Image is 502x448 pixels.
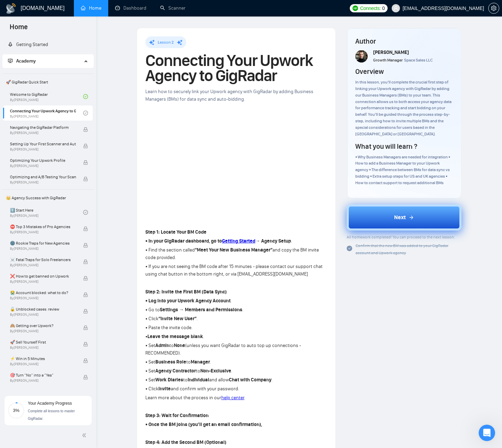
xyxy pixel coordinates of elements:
[4,3,18,16] button: go back
[83,309,88,314] span: lock
[2,38,93,52] li: Getting Started
[34,114,126,121] div: but on upwork this BM is added
[222,238,255,244] a: Getting Started
[360,4,381,12] span: Connects:
[83,342,88,347] span: lock
[8,58,36,64] span: Academy
[10,306,76,313] span: 🔓 Unblocked cases: review
[191,359,210,365] strong: Manager
[145,333,327,340] p: • .
[118,222,129,233] button: Send a message…
[10,372,76,379] span: 🎯 Turn “No” into a “Yes”
[10,362,76,366] span: By [PERSON_NAME]
[145,229,207,235] strong: Step 1: Locate Your BM Code
[479,425,495,441] iframe: Intercom live chat
[145,53,327,83] h1: Connecting Your Upwork Agency to GigRadar
[83,144,88,148] span: lock
[145,306,327,314] p: • Go to .
[10,322,76,329] span: 🙈 Getting over Upwork?
[83,226,88,231] span: lock
[404,58,433,63] span: Space Sales LLC
[145,246,327,261] p: • Find the section called and copy the BM invite code provided.
[82,432,89,439] span: double-left
[10,247,76,251] span: By [PERSON_NAME]
[10,240,76,247] span: 🌚 Rookie Traps for New Agencies
[10,273,76,280] span: ❌ How to get banned on Upwork
[145,289,227,295] strong: Step 2: Invite the First BM (Data Sync)
[10,173,76,180] span: Optimizing and A/B Testing Your Scanner for Better Results
[3,75,93,89] span: 🚀 GigRadar Quick Start
[20,4,31,15] img: Profile image for Dima
[10,89,83,104] a: Welcome to GigRadarBy[PERSON_NAME]
[83,94,88,99] span: check-circle
[83,111,88,115] span: check-circle
[81,5,101,11] a: homeHome
[382,4,385,12] span: 0
[11,225,16,231] button: Emoji picker
[83,127,88,132] span: lock
[4,22,33,36] span: Home
[488,3,499,14] button: setting
[10,223,76,230] span: ⛔ Top 3 Mistakes of Pro Agencies
[83,292,88,297] span: lock
[229,377,271,383] strong: Chat with Company
[10,164,76,168] span: By [PERSON_NAME]
[83,210,88,215] span: check-circle
[347,235,455,239] span: All homework completed! You can proceed to the next lesson:
[347,204,461,231] button: Next
[10,289,76,296] span: 😭 Account blocked: what to do?
[10,131,76,135] span: By [PERSON_NAME]
[10,205,83,220] a: 1️⃣ Start HereBy[PERSON_NAME]
[10,346,76,350] span: By [PERSON_NAME]
[83,325,88,330] span: lock
[160,307,242,313] strong: Settings → Members and Permissions
[489,5,499,11] span: setting
[83,375,88,380] span: lock
[83,276,88,281] span: lock
[10,263,76,267] span: By [PERSON_NAME]
[355,67,384,76] h4: Overview
[10,141,76,147] span: Setting Up Your First Scanner and Auto-Bidder
[3,191,93,205] span: 👑 Agency Success with GigRadar
[145,367,327,375] p: • Set to .
[83,259,88,264] span: lock
[393,6,398,11] span: user
[355,50,368,63] img: vlad-t.jpg
[174,343,185,348] strong: None
[145,298,231,304] strong: • Log into your Upwork Agency Account
[155,343,169,348] strong: Admin
[347,246,352,251] span: check-circle
[145,385,327,393] p: • Click and confirm with your password.
[355,79,453,137] div: In this lesson, you’ll complete the crucial first step of linking your Upwork agency with GigRada...
[145,342,327,357] p: • Set to (unless you want GigRadar to auto top up connections - RECOMMENDED).
[373,49,409,55] span: [PERSON_NAME]
[29,71,132,125] div: but on upwork this BM is added
[10,157,76,164] span: Optimizing Your Upwork Profile
[145,439,226,445] strong: Step 4: Add the Second BM (Optional)
[83,177,88,181] span: lock
[155,377,183,383] strong: Work Diaries
[221,395,244,401] a: help center
[28,401,72,406] span: Your Academy Progress
[10,355,76,362] span: ⚡ Win in 5 Minutes
[145,297,327,305] p: .
[10,339,76,346] span: 🚀 Sell Yourself First
[11,148,107,202] div: No additional actions required 🙌 BM from the page was updated - we previously added a reserve one...
[145,358,327,366] p: • Set to .
[145,237,327,245] p: .
[108,3,121,16] button: Home
[145,422,262,427] strong: • Once the BM joins (you’ll get an email confirmation),
[33,3,47,9] h1: Dima
[145,315,327,323] p: • Click .
[10,280,76,284] span: By [PERSON_NAME]
[188,377,209,383] strong: Individual
[83,243,88,248] span: lock
[195,247,272,253] strong: “Meet Your New Business Manager”
[10,105,83,121] a: Connecting Your Upwork Agency to GigRadarBy[PERSON_NAME]
[145,89,313,102] span: Learn how to securely link your Upwork agency with GigRadar by adding Business Managers (BMs) for...
[10,388,76,395] span: 💼 Always Close the Deal
[147,334,203,339] strong: Leave the message blank
[11,205,107,219] div: Please let us know if you have any additional questions 🤓
[44,225,49,231] button: Start recording
[158,316,197,322] strong: “Invite New User”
